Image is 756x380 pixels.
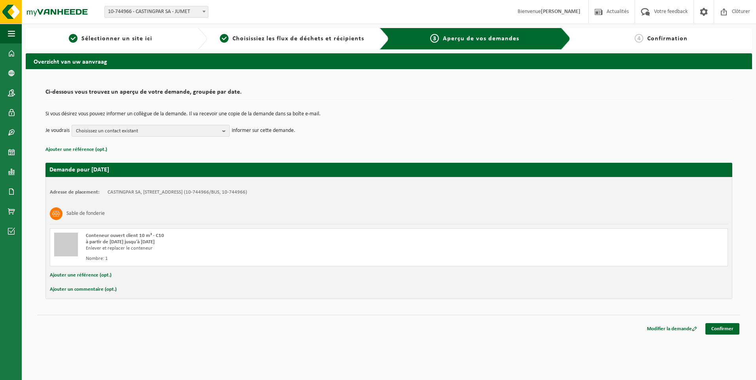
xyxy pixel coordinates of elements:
strong: Adresse de placement: [50,190,100,195]
span: 1 [69,34,77,43]
div: Nombre: 1 [86,256,421,262]
strong: [PERSON_NAME] [541,9,580,15]
span: 10-744966 - CASTINGPAR SA - JUMET [104,6,208,18]
button: Ajouter une référence (opt.) [45,145,107,155]
span: 2 [220,34,229,43]
a: 2Choisissiez les flux de déchets et récipients [211,34,373,43]
p: informer sur cette demande. [232,125,295,137]
span: Confirmation [647,36,688,42]
a: Confirmer [705,323,739,335]
strong: à partir de [DATE] jusqu'à [DATE] [86,239,155,245]
a: Modifier la demande [641,323,703,335]
span: Choisissez un contact existant [76,125,219,137]
td: CASTINGPAR SA, [STREET_ADDRESS] (10-744966/BUS, 10-744966) [108,189,247,196]
h2: Overzicht van uw aanvraag [26,53,752,69]
a: 1Sélectionner un site ici [30,34,191,43]
span: Sélectionner un site ici [81,36,152,42]
strong: Demande pour [DATE] [49,167,109,173]
div: Enlever et replacer le conteneur [86,245,421,252]
span: 4 [635,34,643,43]
span: Conteneur ouvert client 10 m³ - C10 [86,233,164,238]
button: Ajouter un commentaire (opt.) [50,284,117,295]
h3: Sable de fonderie [66,207,105,220]
span: Aperçu de vos demandes [443,36,519,42]
h2: Ci-dessous vous trouvez un aperçu de votre demande, groupée par date. [45,89,732,100]
span: 3 [430,34,439,43]
span: 10-744966 - CASTINGPAR SA - JUMET [105,6,208,17]
button: Ajouter une référence (opt.) [50,270,112,280]
button: Choisissez un contact existant [72,125,230,137]
p: Je voudrais [45,125,70,137]
span: Choisissiez les flux de déchets et récipients [232,36,364,42]
p: Si vous désirez vous pouvez informer un collègue de la demande. Il va recevoir une copie de la de... [45,111,732,117]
